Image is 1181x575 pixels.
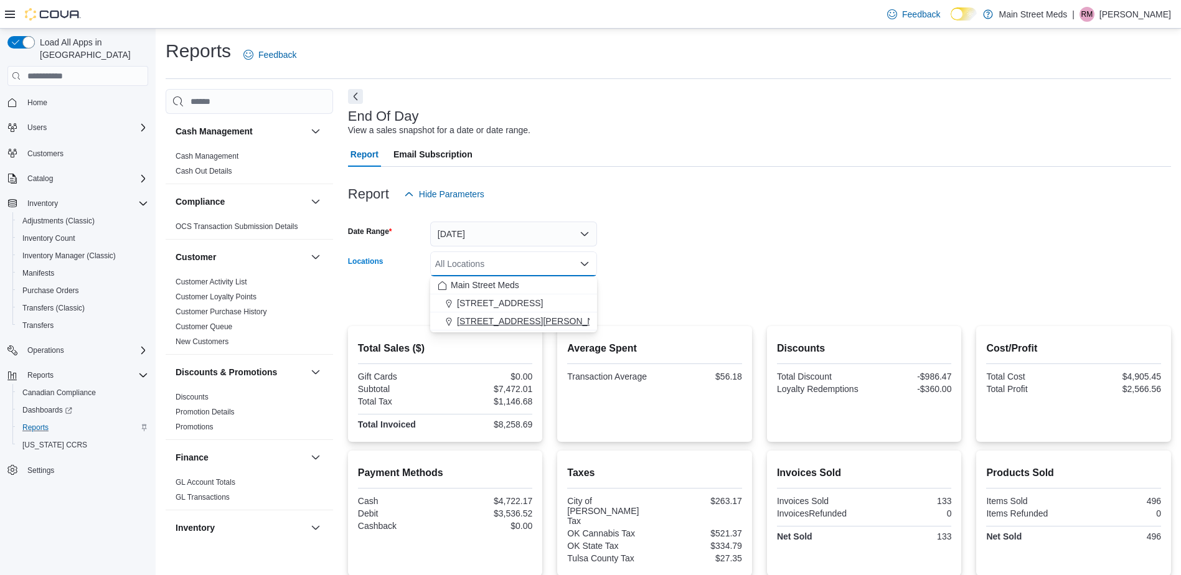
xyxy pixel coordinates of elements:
button: Settings [2,461,153,479]
label: Date Range [348,227,392,236]
span: OCS Transaction Submission Details [176,222,298,231]
div: Choose from the following options [430,276,597,330]
button: Close list of options [580,259,590,269]
h3: Inventory [176,521,215,534]
span: Customer Queue [176,322,232,332]
span: Inventory Count [22,233,75,243]
div: Invoices Sold [777,496,862,506]
span: Inventory Manager (Classic) [17,248,148,263]
button: Finance [308,450,323,465]
div: $2,566.56 [1076,384,1161,394]
button: Transfers (Classic) [12,299,153,317]
div: $3,536.52 [448,508,532,518]
a: Home [22,95,52,110]
div: OK Cannabis Tax [567,528,652,538]
nav: Complex example [7,88,148,512]
span: Transfers (Classic) [17,301,148,316]
span: Customer Purchase History [176,307,267,317]
div: Subtotal [358,384,443,394]
a: Promotion Details [176,408,235,416]
a: Promotions [176,423,214,431]
button: Operations [22,343,69,358]
button: Reports [22,368,59,383]
div: -$360.00 [867,384,951,394]
strong: Total Invoiced [358,419,416,429]
div: InvoicesRefunded [777,508,862,518]
a: Dashboards [17,403,77,418]
div: $521.37 [657,528,742,538]
span: Customer Loyalty Points [176,292,256,302]
a: Canadian Compliance [17,385,101,400]
span: Transfers [17,318,148,333]
span: [US_STATE] CCRS [22,440,87,450]
div: 496 [1076,531,1161,541]
button: Inventory Count [12,230,153,247]
div: 0 [1076,508,1161,518]
a: Transfers [17,318,59,333]
span: Dashboards [22,405,72,415]
div: Richard Mowery [1080,7,1094,22]
span: Settings [22,462,148,478]
span: Manifests [17,266,148,281]
button: Cash Management [176,125,306,138]
a: Reports [17,420,54,435]
div: $4,722.17 [448,496,532,506]
h2: Cost/Profit [986,341,1161,356]
span: Cash Management [176,151,238,161]
button: [DATE] [430,222,597,246]
div: Loyalty Redemptions [777,384,862,394]
p: Main Street Meds [999,7,1068,22]
span: Inventory [22,196,148,211]
span: RM [1081,7,1093,22]
span: Canadian Compliance [22,388,96,398]
button: Users [22,120,52,135]
span: Promotion Details [176,407,235,417]
span: Users [27,123,47,133]
div: Total Profit [986,384,1071,394]
span: Home [22,95,148,110]
span: Promotions [176,422,214,432]
p: [PERSON_NAME] [1099,7,1171,22]
span: Customer Activity List [176,277,247,287]
div: Debit [358,508,443,518]
strong: Net Sold [777,531,812,541]
div: Cashback [358,521,443,531]
span: Feedback [258,49,296,61]
span: Reports [22,423,49,432]
button: [STREET_ADDRESS][PERSON_NAME] [430,312,597,330]
div: Finance [166,475,333,510]
div: OK State Tax [567,541,652,551]
a: Adjustments (Classic) [17,213,100,228]
button: Transfers [12,317,153,334]
div: 496 [1076,496,1161,506]
div: $56.18 [657,372,742,381]
a: New Customers [176,337,228,346]
div: $263.17 [657,496,742,506]
a: Discounts [176,393,209,401]
h3: Customer [176,251,216,263]
span: Inventory Manager (Classic) [22,251,116,261]
span: Users [22,120,148,135]
span: Email Subscription [393,142,473,167]
a: Cash Out Details [176,167,232,175]
button: Discounts & Promotions [308,365,323,380]
span: Hide Parameters [419,188,484,200]
button: Next [348,89,363,104]
div: $7,472.01 [448,384,532,394]
span: Load All Apps in [GEOGRAPHIC_DATA] [35,36,148,61]
button: Catalog [22,171,58,186]
div: View a sales snapshot for a date or date range. [348,124,530,137]
span: GL Account Totals [176,477,235,487]
div: Gift Cards [358,372,443,381]
span: GL Transactions [176,492,230,502]
div: City of [PERSON_NAME] Tax [567,496,652,526]
span: Transfers [22,320,54,330]
a: Customer Activity List [176,278,247,286]
h3: Discounts & Promotions [176,366,277,378]
a: Purchase Orders [17,283,84,298]
h2: Discounts [777,341,952,356]
button: Purchase Orders [12,282,153,299]
div: Discounts & Promotions [166,390,333,439]
span: Transfers (Classic) [22,303,85,313]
